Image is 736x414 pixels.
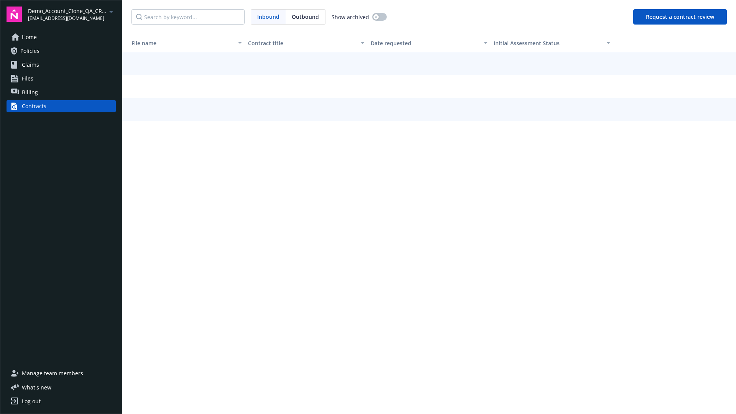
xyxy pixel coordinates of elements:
div: Toggle SortBy [494,39,602,47]
a: Claims [7,59,116,71]
span: Home [22,31,37,43]
button: Request a contract review [633,9,727,25]
span: Initial Assessment Status [494,39,560,47]
div: File name [125,39,233,47]
span: Policies [20,45,39,57]
span: Manage team members [22,367,83,379]
span: Demo_Account_Clone_QA_CR_Tests_Demo [28,7,107,15]
button: Demo_Account_Clone_QA_CR_Tests_Demo[EMAIL_ADDRESS][DOMAIN_NAME]arrowDropDown [28,7,116,22]
button: Contract title [245,34,368,52]
img: navigator-logo.svg [7,7,22,22]
button: What's new [7,383,64,391]
span: Claims [22,59,39,71]
div: Log out [22,395,41,407]
span: Inbound [257,13,279,21]
span: Inbound [251,10,286,24]
span: What ' s new [22,383,51,391]
span: Outbound [286,10,325,24]
a: Billing [7,86,116,99]
span: Show archived [332,13,369,21]
button: Date requested [368,34,490,52]
div: Date requested [371,39,479,47]
a: Files [7,72,116,85]
a: Manage team members [7,367,116,379]
a: Policies [7,45,116,57]
div: Toggle SortBy [125,39,233,47]
span: Outbound [292,13,319,21]
a: Contracts [7,100,116,112]
div: Contracts [22,100,46,112]
div: Contract title [248,39,356,47]
span: [EMAIL_ADDRESS][DOMAIN_NAME] [28,15,107,22]
span: Billing [22,86,38,99]
span: Files [22,72,33,85]
input: Search by keyword... [131,9,245,25]
a: arrowDropDown [107,7,116,16]
a: Home [7,31,116,43]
